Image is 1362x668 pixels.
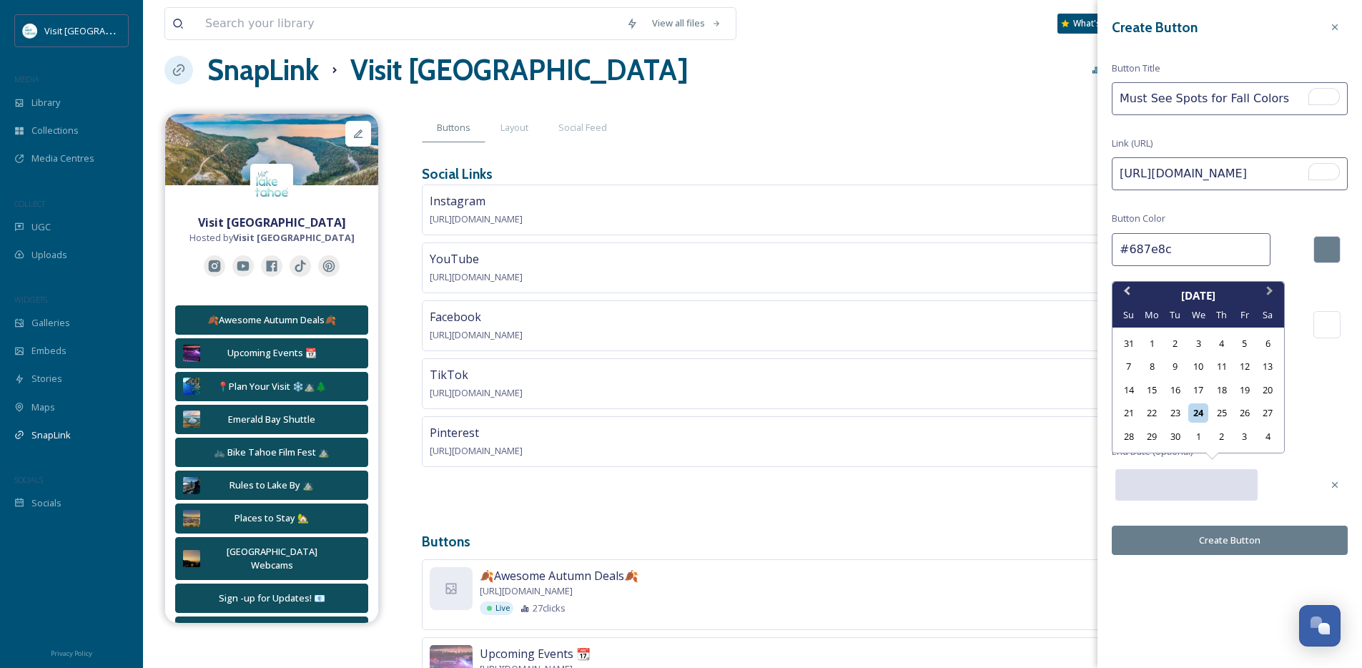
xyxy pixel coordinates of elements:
[1258,305,1278,325] div: Sa
[1235,305,1254,325] div: Fr
[31,124,79,137] span: Collections
[1112,82,1348,115] input: To enrich screen reader interactions, please activate Accessibility in Grammarly extension settings
[430,212,523,225] span: [URL][DOMAIN_NAME]
[51,644,92,661] a: Privacy Policy
[1165,427,1185,446] div: Choose Tuesday, September 30th, 2025
[1258,357,1278,376] div: Choose Saturday, September 13th, 2025
[233,231,355,244] strong: Visit [GEOGRAPHIC_DATA]
[430,386,523,399] span: [URL][DOMAIN_NAME]
[1258,427,1278,446] div: Choose Saturday, October 4th, 2025
[1188,427,1208,446] div: Choose Wednesday, October 1st, 2025
[480,584,573,598] span: [URL][DOMAIN_NAME]
[31,428,71,442] span: SnapLink
[1235,380,1254,400] div: Choose Friday, September 19th, 2025
[31,316,70,330] span: Galleries
[175,471,368,500] button: Rules to Lake By ⛰️
[175,617,368,646] button: 🐻Bearwise🐻
[198,215,346,230] strong: Visit [GEOGRAPHIC_DATA]
[350,49,689,92] h1: Visit [GEOGRAPHIC_DATA]
[430,425,479,441] span: Pinterest
[31,344,66,358] span: Embeds
[1165,380,1185,400] div: Choose Tuesday, September 16th, 2025
[480,645,591,662] span: Upcoming Events 📆
[175,438,368,467] button: 🚲 Bike Tahoe Film Fest ⛰️
[1165,334,1185,353] div: Choose Tuesday, September 2nd, 2025
[480,601,513,615] div: Live
[1235,357,1254,376] div: Choose Friday, September 12th, 2025
[430,270,523,283] span: [URL][DOMAIN_NAME]
[207,380,336,393] div: 📍Plan Your Visit ❄️⛰️🌲
[1112,526,1348,555] button: Create Button
[1114,283,1137,306] button: Previous Month
[1119,334,1138,353] div: Choose Sunday, August 31st, 2025
[1112,62,1160,75] span: Button Title
[1117,332,1279,448] div: month 2025-09
[23,24,37,38] img: download.jpeg
[175,338,368,368] button: Upcoming Events 📆
[1212,305,1231,325] div: Th
[183,446,360,459] div: 🚲 Bike Tahoe Film Fest ⛰️
[1258,334,1278,353] div: Choose Saturday, September 6th, 2025
[207,346,336,360] div: Upcoming Events 📆
[1119,380,1138,400] div: Choose Sunday, September 14th, 2025
[558,121,607,134] span: Social Feed
[1085,56,1154,84] button: Analytics
[1165,403,1185,423] div: Choose Tuesday, September 23rd, 2025
[31,496,61,510] span: Socials
[1188,357,1208,376] div: Choose Wednesday, September 10th, 2025
[1057,14,1129,34] a: What's New
[422,164,493,185] h3: Social Links
[189,231,355,245] span: Hosted by
[14,198,45,209] span: COLLECT
[1112,137,1153,150] span: Link (URL)
[14,74,39,84] span: MEDIA
[1212,334,1231,353] div: Choose Thursday, September 4th, 2025
[1212,357,1231,376] div: Choose Thursday, September 11th, 2025
[207,49,319,92] a: SnapLink
[1143,334,1162,353] div: Choose Monday, September 1st, 2025
[175,504,368,533] button: Places to Stay 🏡
[175,537,368,580] button: [GEOGRAPHIC_DATA] Webcams
[175,305,368,335] button: 🍂Awesome Autumn Deals🍂
[207,413,336,426] div: Emerald Bay Shuttle
[1188,305,1208,325] div: We
[1260,283,1283,306] button: Next Month
[1235,427,1254,446] div: Choose Friday, October 3rd, 2025
[175,372,368,401] button: 📍Plan Your Visit ❄️⛰️🌲
[430,193,485,209] span: Instagram
[183,591,360,605] div: Sign -up for Updates! 📧
[1165,305,1185,325] div: Tu
[1258,403,1278,423] div: Choose Saturday, September 27th, 2025
[1119,357,1138,376] div: Choose Sunday, September 7th, 2025
[1143,380,1162,400] div: Choose Monday, September 15th, 2025
[430,444,523,457] span: [URL][DOMAIN_NAME]
[1085,56,1161,84] a: Analytics
[430,328,523,341] span: [URL][DOMAIN_NAME]
[500,121,528,134] span: Layout
[1112,288,1284,304] div: [DATE]
[1119,427,1138,446] div: Choose Sunday, September 28th, 2025
[250,164,293,207] img: download.jpeg
[183,313,360,327] div: 🍂Awesome Autumn Deals🍂
[175,584,368,613] button: Sign -up for Updates! 📧
[183,378,200,395] img: b13c3fcf-5cbf-41d7-8a6c-978594b3e6c2.jpg
[1143,357,1162,376] div: Choose Monday, September 8th, 2025
[1188,380,1208,400] div: Choose Wednesday, September 17th, 2025
[430,251,479,267] span: YouTube
[207,478,336,492] div: Rules to Lake By ⛰️
[165,114,378,185] img: 5ed22be4-7966-46fc-8472-cd558b1817c5.jpg
[422,531,1341,552] h3: Buttons
[430,309,481,325] span: Facebook
[31,152,94,165] span: Media Centres
[183,477,200,494] img: f117afaa-5989-485c-8993-8775d71c68b9.jpg
[1119,403,1138,423] div: Choose Sunday, September 21st, 2025
[207,511,336,525] div: Places to Stay 🏡
[1258,380,1278,400] div: Choose Saturday, September 20th, 2025
[44,24,155,37] span: Visit [GEOGRAPHIC_DATA]
[1235,403,1254,423] div: Choose Friday, September 26th, 2025
[183,510,200,527] img: 5f32336e-3e0c-4c6f-b0f4-2e9ce637787c.jpg
[645,9,729,37] a: View all files
[183,550,200,567] img: 7f48781b-3d0b-4900-ae9e-54705d85fa1f.jpg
